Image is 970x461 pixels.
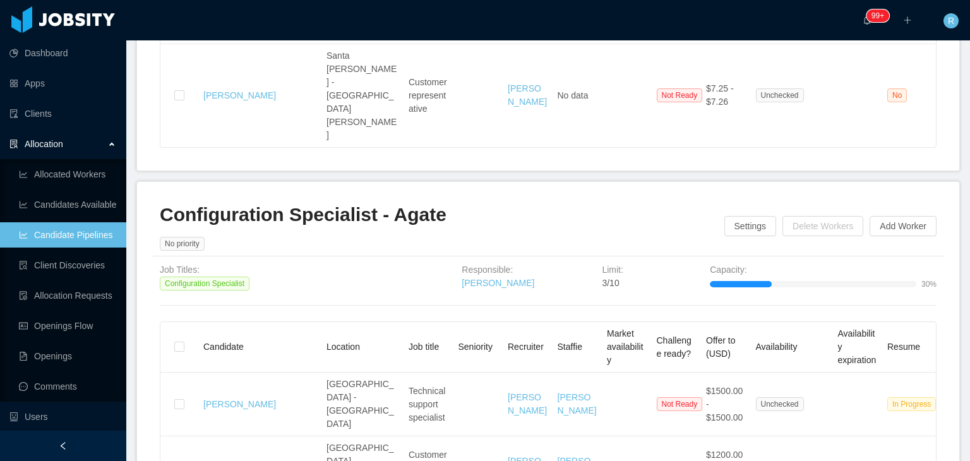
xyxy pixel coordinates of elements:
[326,342,360,352] span: Location
[756,397,804,411] span: Unchecked
[887,342,920,352] span: Resume
[756,342,798,352] span: Availability
[19,222,116,248] a: icon: line-chartCandidate Pipelines
[657,335,692,359] span: Challenge ready?
[9,140,18,148] i: icon: solution
[19,253,116,278] a: icon: file-searchClient Discoveries
[19,162,116,187] a: icon: line-chartAllocated Workers
[203,399,276,409] a: [PERSON_NAME]
[558,342,582,352] span: Staffie
[160,202,724,228] h2: Configuration Specialist - Agate
[19,344,116,369] a: icon: file-textOpenings
[607,328,644,365] span: Market availability
[9,40,116,66] a: icon: pie-chartDashboard
[458,342,493,352] span: Seniority
[19,374,116,399] a: icon: messageComments
[887,88,907,102] span: No
[948,13,954,28] span: R
[25,139,63,149] span: Allocation
[321,44,404,147] td: Santa [PERSON_NAME] - [GEOGRAPHIC_DATA][PERSON_NAME]
[462,278,534,288] a: [PERSON_NAME]
[9,101,116,126] a: icon: auditClients
[838,328,877,365] span: Availability expiration
[508,83,547,107] a: [PERSON_NAME]
[203,342,244,352] span: Candidate
[756,88,804,102] span: Unchecked
[887,397,936,411] span: In Progress
[508,342,544,352] span: Recruiter
[19,283,116,308] a: icon: file-doneAllocation Requests
[870,216,937,236] button: Add Worker
[657,88,703,102] span: Not Ready
[462,265,513,275] span: Responsible:
[160,237,205,251] span: No priority
[921,280,937,288] span: 30%
[602,265,623,275] span: Limit:
[160,265,200,275] span: Job Titles:
[409,386,445,422] span: Technical support specialist
[321,373,404,436] td: [GEOGRAPHIC_DATA] - [GEOGRAPHIC_DATA]
[657,397,703,411] span: Not Ready
[19,192,116,217] a: icon: line-chartCandidates Available
[160,277,249,290] span: Configuration Specialist
[903,16,912,25] i: icon: plus
[863,16,871,25] i: icon: bell
[203,90,276,100] a: [PERSON_NAME]
[558,90,589,100] span: No data
[706,335,735,359] span: Offer to (USD)
[710,265,746,275] span: Capacity:
[409,77,447,114] span: Customer representative
[866,9,889,22] sup: 224
[602,278,619,288] span: 3/10
[19,313,116,338] a: icon: idcardOpenings Flow
[724,216,777,236] button: Settings
[706,386,743,422] span: $1500.00 - $1500.00
[508,392,547,416] a: [PERSON_NAME]
[706,83,734,107] span: $7.25 - $7.26
[9,71,116,96] a: icon: appstoreApps
[409,342,439,352] span: Job title
[558,392,597,416] a: [PERSON_NAME]
[9,404,116,429] a: icon: robotUsers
